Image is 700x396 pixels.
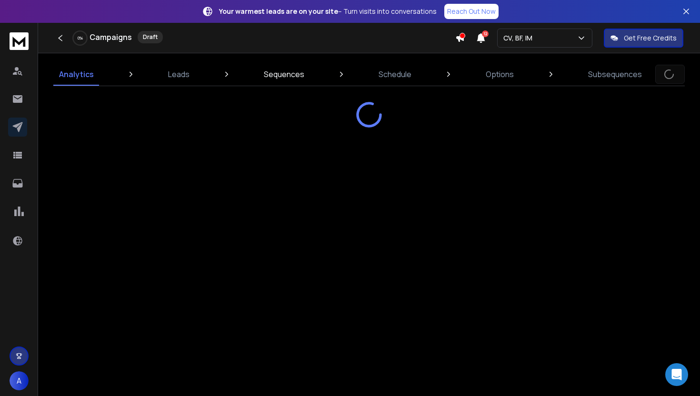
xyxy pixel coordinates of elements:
p: Schedule [379,69,411,80]
div: Draft [138,31,163,43]
button: A [10,371,29,390]
button: Get Free Credits [604,29,683,48]
a: Sequences [258,63,310,86]
img: logo [10,32,29,50]
p: Analytics [59,69,94,80]
p: Subsequences [588,69,642,80]
a: Options [480,63,520,86]
a: Reach Out Now [444,4,499,19]
p: Leads [168,69,190,80]
p: Reach Out Now [447,7,496,16]
div: Open Intercom Messenger [665,363,688,386]
p: Sequences [264,69,304,80]
a: Analytics [53,63,100,86]
span: 12 [482,30,489,37]
p: 0 % [78,35,83,41]
p: Get Free Credits [624,33,677,43]
p: CV, BF, IM [503,33,536,43]
strong: Your warmest leads are on your site [219,7,338,16]
a: Schedule [373,63,417,86]
h1: Campaigns [90,31,132,43]
a: Subsequences [582,63,648,86]
p: Options [486,69,514,80]
a: Leads [162,63,195,86]
p: – Turn visits into conversations [219,7,437,16]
